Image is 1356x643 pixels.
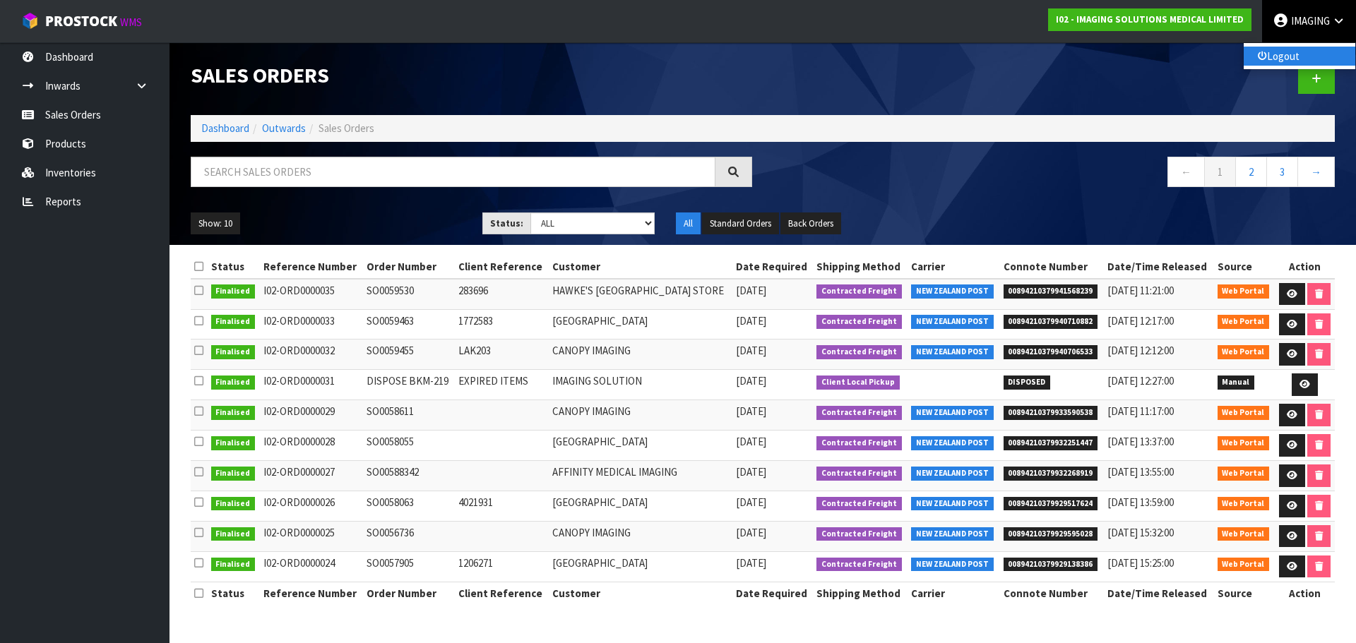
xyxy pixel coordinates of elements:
strong: I02 - IMAGING SOLUTIONS MEDICAL LIMITED [1056,13,1244,25]
a: Logout [1244,47,1355,66]
span: NEW ZEALAND POST [911,436,994,450]
td: I02-ORD0000028 [260,431,363,461]
span: [DATE] [736,556,766,570]
td: SO0057905 [363,551,455,582]
span: Client Local Pickup [816,375,900,390]
span: Web Portal [1218,558,1270,572]
span: 00894210379940706533 [1004,345,1098,359]
span: Web Portal [1218,284,1270,299]
span: Web Portal [1218,345,1270,359]
small: WMS [120,16,142,29]
th: Customer [549,582,732,604]
span: [DATE] 13:55:00 [1107,465,1174,479]
span: Web Portal [1218,436,1270,450]
span: [DATE] [736,314,766,327]
span: Finalised [211,436,256,450]
a: 2 [1235,157,1267,187]
span: DISPOSED [1004,375,1051,390]
th: Action [1275,256,1335,278]
td: I02-ORD0000024 [260,551,363,582]
th: Shipping Method [813,582,908,604]
span: NEW ZEALAND POST [911,497,994,511]
td: I02-ORD0000031 [260,370,363,400]
span: Web Portal [1218,527,1270,541]
span: 00894210379941568239 [1004,284,1098,299]
span: Finalised [211,406,256,420]
span: Contracted Freight [816,527,902,541]
span: [DATE] 12:17:00 [1107,314,1174,327]
span: [DATE] 11:21:00 [1107,284,1174,297]
th: Date/Time Released [1104,582,1213,604]
span: Finalised [211,467,256,481]
span: 00894210379929595028 [1004,527,1098,541]
td: SO0059463 [363,309,455,339]
th: Date Required [732,582,813,604]
th: Action [1275,582,1335,604]
a: ← [1167,157,1205,187]
th: Reference Number [260,582,363,604]
span: Contracted Freight [816,284,902,299]
span: Contracted Freight [816,315,902,329]
td: SO0058063 [363,491,455,522]
h1: Sales Orders [191,64,752,87]
td: 1206271 [455,551,549,582]
input: Search sales orders [191,157,715,187]
span: [DATE] [736,465,766,479]
span: IMAGING [1291,14,1330,28]
span: NEW ZEALAND POST [911,406,994,420]
span: Manual [1218,375,1255,390]
td: SO0058611 [363,400,455,431]
img: cube-alt.png [21,12,39,30]
span: [DATE] 13:37:00 [1107,435,1174,448]
span: [DATE] [736,435,766,448]
span: NEW ZEALAND POST [911,315,994,329]
td: IMAGING SOLUTION [549,370,732,400]
th: Source [1214,256,1275,278]
td: 4021931 [455,491,549,522]
td: SO0059530 [363,279,455,309]
span: Web Portal [1218,406,1270,420]
span: NEW ZEALAND POST [911,284,994,299]
td: [GEOGRAPHIC_DATA] [549,551,732,582]
td: CANOPY IMAGING [549,521,732,551]
td: SO0058055 [363,431,455,461]
td: I02-ORD0000035 [260,279,363,309]
a: 1 [1204,157,1236,187]
span: Web Portal [1218,467,1270,481]
span: 00894210379933590538 [1004,406,1098,420]
th: Order Number [363,256,455,278]
td: DISPOSE BKM-219 [363,370,455,400]
th: Client Reference [455,582,549,604]
td: AFFINITY MEDICAL IMAGING [549,461,732,491]
span: Finalised [211,315,256,329]
th: Status [208,256,261,278]
span: Contracted Freight [816,497,902,511]
span: Finalised [211,375,256,390]
span: 00894210379929138386 [1004,558,1098,572]
span: Finalised [211,345,256,359]
span: Contracted Freight [816,345,902,359]
th: Shipping Method [813,256,908,278]
span: [DATE] [736,495,766,509]
td: [GEOGRAPHIC_DATA] [549,309,732,339]
span: [DATE] [736,284,766,297]
button: Standard Orders [702,212,779,235]
strong: Status: [490,217,523,229]
span: NEW ZEALAND POST [911,345,994,359]
td: CANOPY IMAGING [549,339,732,370]
button: Show: 10 [191,212,240,235]
span: NEW ZEALAND POST [911,558,994,572]
th: Order Number [363,582,455,604]
span: Finalised [211,527,256,541]
span: [DATE] [736,526,766,539]
td: I02-ORD0000029 [260,400,363,431]
span: ProStock [45,12,117,30]
span: [DATE] 12:27:00 [1107,374,1174,387]
th: Connote Number [1000,582,1105,604]
span: [DATE] 15:25:00 [1107,556,1174,570]
span: NEW ZEALAND POST [911,527,994,541]
th: Date Required [732,256,813,278]
td: 1772583 [455,309,549,339]
td: SO0059455 [363,339,455,370]
span: NEW ZEALAND POST [911,467,994,481]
